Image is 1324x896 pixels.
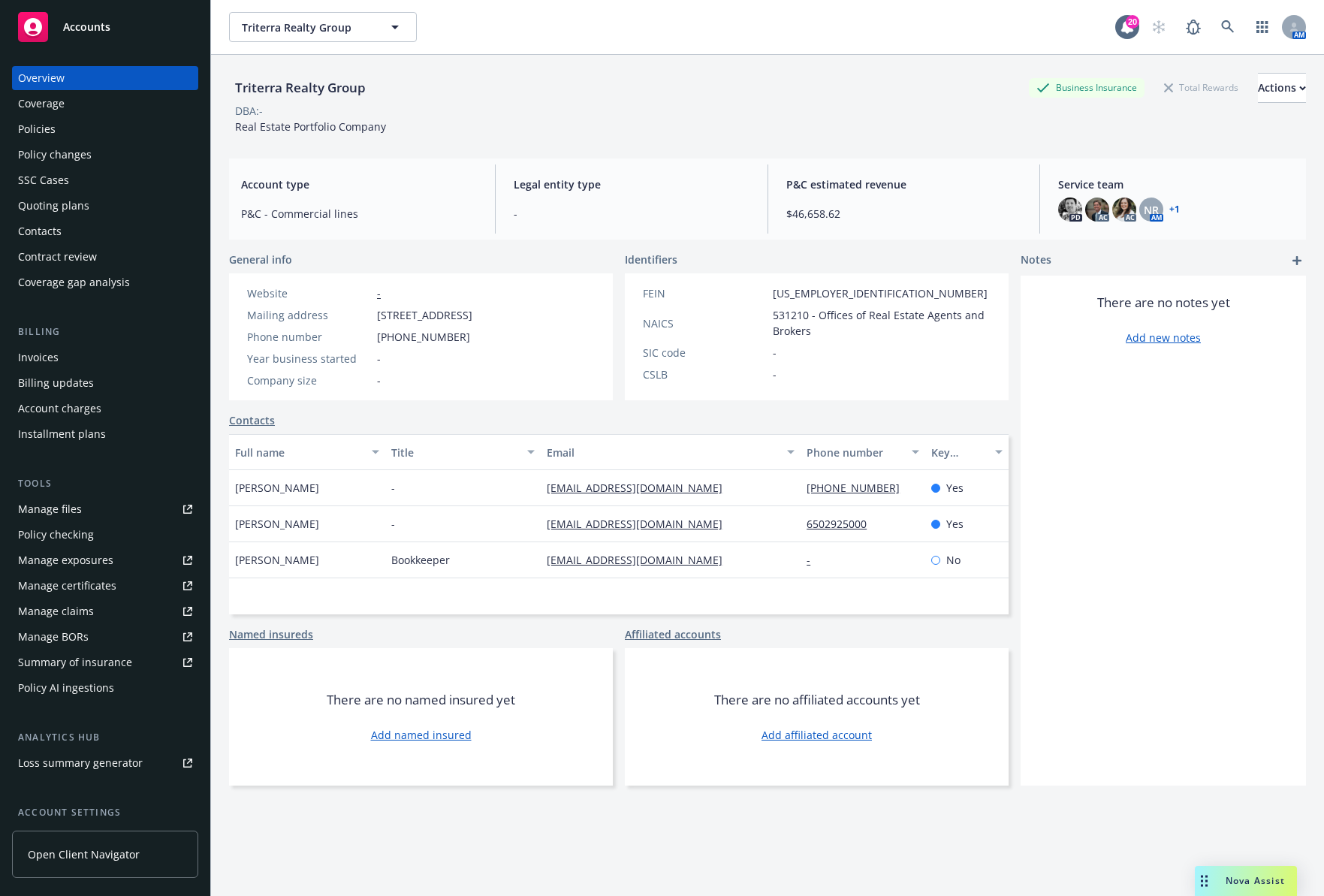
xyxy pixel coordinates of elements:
span: Open Client Navigator [28,846,140,862]
span: There are no named insured yet [327,691,515,709]
a: SSC Cases [12,168,198,192]
span: [US_EMPLOYER_IDENTIFICATION_NUMBER] [773,285,988,301]
span: No [946,552,961,568]
a: Manage files [12,497,198,521]
a: Report a Bug [1178,12,1208,42]
div: Tools [12,476,198,491]
div: Manage BORs [18,625,89,649]
span: [STREET_ADDRESS] [377,307,472,323]
button: Actions [1258,73,1306,103]
span: NR [1144,202,1159,218]
div: SIC code [643,345,767,361]
a: Accounts [12,6,198,48]
span: - [514,206,749,222]
a: Installment plans [12,422,198,446]
a: Coverage [12,92,198,116]
div: Manage files [18,497,82,521]
div: Total Rewards [1157,78,1246,97]
a: - [807,553,822,567]
div: Policy checking [18,523,94,547]
span: [PERSON_NAME] [235,516,319,532]
div: Phone number [807,445,903,460]
div: Title [391,445,519,460]
div: Triterra Realty Group [229,78,372,98]
button: Phone number [801,434,925,470]
span: Yes [946,516,964,532]
a: [EMAIL_ADDRESS][DOMAIN_NAME] [547,553,734,567]
a: Policy AI ingestions [12,676,198,700]
a: Manage certificates [12,574,198,598]
div: Key contact [931,445,986,460]
span: - [377,351,381,367]
button: Triterra Realty Group [229,12,417,42]
div: Coverage [18,92,65,116]
a: Contacts [12,219,198,243]
div: Mailing address [247,307,371,323]
div: Manage certificates [18,574,116,598]
img: photo [1058,198,1082,222]
a: [EMAIL_ADDRESS][DOMAIN_NAME] [547,481,734,495]
span: Triterra Realty Group [242,20,372,35]
a: Account charges [12,397,198,421]
span: Service team [1058,176,1294,192]
button: Nova Assist [1195,866,1297,896]
button: Full name [229,434,385,470]
div: Invoices [18,345,59,370]
a: Coverage gap analysis [12,270,198,294]
div: Policies [18,117,56,141]
a: Manage BORs [12,625,198,649]
div: Drag to move [1195,866,1214,896]
span: P&C - Commercial lines [241,206,477,222]
span: Accounts [63,21,110,33]
div: CSLB [643,367,767,382]
a: Policy checking [12,523,198,547]
img: photo [1112,198,1136,222]
span: 531210 - Offices of Real Estate Agents and Brokers [773,307,991,339]
span: Identifiers [625,252,677,267]
span: Notes [1021,252,1051,270]
div: Summary of insurance [18,650,132,674]
a: Add new notes [1126,330,1201,345]
span: $46,658.62 [786,206,1022,222]
a: [PHONE_NUMBER] [807,481,912,495]
a: Invoices [12,345,198,370]
span: - [773,367,777,382]
span: Nova Assist [1226,874,1285,887]
a: Add named insured [371,727,472,743]
div: SSC Cases [18,168,69,192]
a: Named insureds [229,626,313,642]
div: Website [247,285,371,301]
span: - [391,516,395,532]
span: There are no notes yet [1097,294,1230,312]
div: Account settings [12,805,198,820]
a: Summary of insurance [12,650,198,674]
span: P&C estimated revenue [786,176,1022,192]
a: Policy changes [12,143,198,167]
div: Manage exposures [18,548,113,572]
div: Billing [12,324,198,339]
div: Phone number [247,329,371,345]
div: NAICS [643,315,767,331]
button: Email [541,434,801,470]
a: +1 [1169,205,1180,214]
a: Start snowing [1144,12,1174,42]
div: Email [547,445,778,460]
div: Policy AI ingestions [18,676,114,700]
span: [PHONE_NUMBER] [377,329,470,345]
span: Yes [946,480,964,496]
div: Coverage gap analysis [18,270,130,294]
a: Contacts [229,412,275,428]
span: - [391,480,395,496]
a: Manage exposures [12,548,198,572]
div: DBA: - [235,103,263,119]
span: There are no affiliated accounts yet [714,691,920,709]
div: Installment plans [18,422,106,446]
a: Contract review [12,245,198,269]
span: Bookkeeper [391,552,450,568]
a: Switch app [1247,12,1277,42]
div: Overview [18,66,65,90]
img: photo [1085,198,1109,222]
span: Account type [241,176,477,192]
